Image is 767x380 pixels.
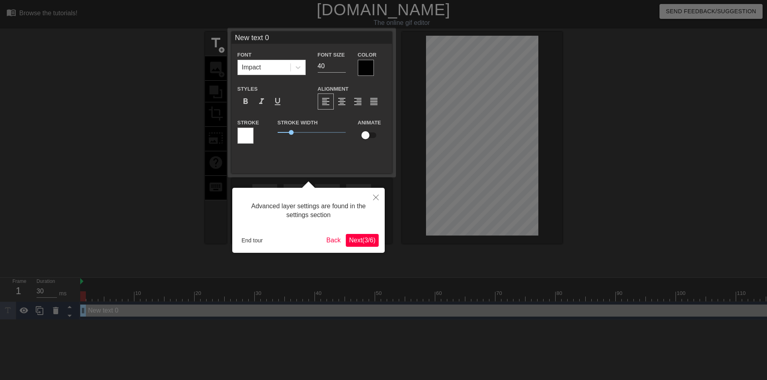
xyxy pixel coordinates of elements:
[367,188,385,206] button: Close
[346,234,379,247] button: Next
[238,234,266,246] button: End tour
[323,234,344,247] button: Back
[238,194,379,228] div: Advanced layer settings are found in the settings section
[349,237,375,244] span: Next ( 3 / 6 )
